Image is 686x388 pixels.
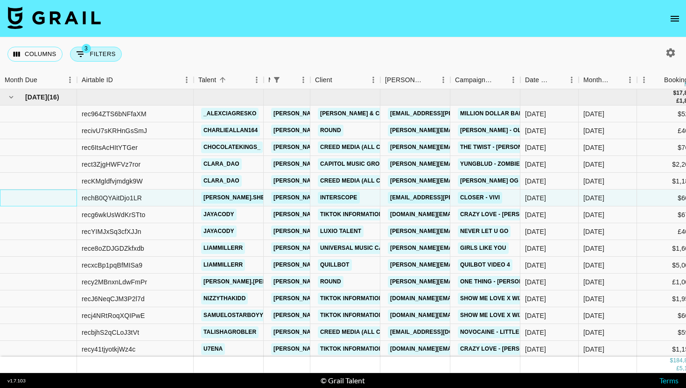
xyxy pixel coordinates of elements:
[198,71,216,89] div: Talent
[525,126,546,135] div: 23/06/2025
[458,242,509,254] a: girls like you
[201,293,248,304] a: nizzythakidd
[318,293,467,304] a: TikTok Information Technologies UK Limited
[315,71,332,89] div: Client
[525,261,546,270] div: 09/06/2025
[525,109,546,119] div: 23/06/2025
[385,71,423,89] div: [PERSON_NAME]
[271,108,423,120] a: [PERSON_NAME][EMAIL_ADDRESS][DOMAIN_NAME]
[271,192,423,204] a: [PERSON_NAME][EMAIL_ADDRESS][DOMAIN_NAME]
[676,365,679,373] div: £
[525,143,546,152] div: 30/06/2025
[506,73,520,87] button: Menu
[583,193,604,203] div: Jun '25
[458,259,512,271] a: quilbot video 4
[5,91,18,104] button: hide children
[458,310,596,321] a: Show Me Love x wizthemc & bees.n.honey
[388,125,540,136] a: [PERSON_NAME][EMAIL_ADDRESS][DOMAIN_NAME]
[271,293,423,304] a: [PERSON_NAME][EMAIL_ADDRESS][DOMAIN_NAME]
[318,158,390,170] a: Capitol Music Group
[458,175,543,187] a: [PERSON_NAME] og sound
[458,158,570,170] a: YUNGBLUD - Zombie X @dalceneya
[271,125,423,136] a: [PERSON_NAME][EMAIL_ADDRESS][DOMAIN_NAME]
[318,326,415,338] a: Creed Media (All Campaigns)
[201,141,263,153] a: chocolatekings_
[458,125,549,136] a: [PERSON_NAME] - Old Phone
[583,143,604,152] div: Jun '25
[583,311,604,320] div: Jun '25
[455,71,493,89] div: Campaign (Type)
[637,73,651,87] button: Menu
[82,311,145,320] div: recj4NRtRoqXQIPwE
[321,376,365,385] div: © Grail Talent
[7,378,26,384] div: v 1.7.103
[583,328,604,337] div: Jun '25
[82,126,147,135] div: recivU7sKRHnGsSmJ
[318,209,467,220] a: TikTok Information Technologies UK Limited
[82,244,144,253] div: rece8oZDJGDZkfxdb
[583,176,604,186] div: Jun '25
[82,210,145,219] div: recg6wkUsWdKrSTto
[388,108,540,120] a: [EMAIL_ADDRESS][PERSON_NAME][DOMAIN_NAME]
[583,294,604,303] div: Jun '25
[271,326,423,338] a: [PERSON_NAME][EMAIL_ADDRESS][DOMAIN_NAME]
[201,175,242,187] a: clara_dao
[201,209,237,220] a: jayacody
[113,73,126,86] button: Sort
[458,209,607,220] a: Crazy Love - [PERSON_NAME] x [PERSON_NAME]
[458,276,547,288] a: One thing - [PERSON_NAME]
[583,277,604,287] div: Jun '25
[665,9,684,28] button: open drawer
[194,71,264,89] div: Talent
[271,259,423,271] a: [PERSON_NAME][EMAIL_ADDRESS][DOMAIN_NAME]
[676,97,679,105] div: £
[458,326,542,338] a: NOVOCAINE - little image
[583,71,610,89] div: Month Due
[525,71,552,89] div: Date Created
[271,343,423,355] a: [PERSON_NAME][EMAIL_ADDRESS][DOMAIN_NAME]
[82,227,141,236] div: recYIMJxSq3cfXJJn
[520,71,579,89] div: Date Created
[283,73,296,86] button: Sort
[82,328,139,337] div: recbjhS2qCLoJ3tVt
[82,176,143,186] div: recKMgldfvjmdgk9W
[458,141,546,153] a: The Twist - [PERSON_NAME]
[271,310,423,321] a: [PERSON_NAME][EMAIL_ADDRESS][DOMAIN_NAME]
[82,294,145,303] div: recJ6NeqCJM3P2l7d
[583,345,604,354] div: Jun '25
[670,357,673,365] div: $
[180,73,194,87] button: Menu
[7,47,63,62] button: Select columns
[651,73,664,86] button: Sort
[583,160,604,169] div: Jun '25
[583,244,604,253] div: Jun '25
[82,261,142,270] div: recxcBp1pqBfMISa9
[458,293,596,304] a: Show Me Love x wizthemc & bees.n.honey
[388,310,539,321] a: [DOMAIN_NAME][EMAIL_ADDRESS][DOMAIN_NAME]
[77,71,194,89] div: Airtable ID
[201,276,303,288] a: [PERSON_NAME].[PERSON_NAME]
[201,158,242,170] a: clara_dao
[458,192,502,204] a: closer - vivi
[201,242,245,254] a: liammillerr
[201,226,237,237] a: jayacody
[271,209,423,220] a: [PERSON_NAME][EMAIL_ADDRESS][DOMAIN_NAME]
[82,71,113,89] div: Airtable ID
[659,376,679,385] a: Terms
[525,345,546,354] div: 03/06/2025
[565,73,579,87] button: Menu
[458,108,641,120] a: Million Dollar Baby x [PERSON_NAME] “Meme” Campaign
[525,176,546,186] div: 23/06/2025
[388,192,540,204] a: [EMAIL_ADDRESS][PERSON_NAME][DOMAIN_NAME]
[82,143,138,152] div: rec6ItsAcHItYTGer
[37,73,50,86] button: Sort
[318,242,402,254] a: Universal Music Canada
[82,160,140,169] div: rect3ZjgHWFVz7ror
[271,242,423,254] a: [PERSON_NAME][EMAIL_ADDRESS][DOMAIN_NAME]
[388,343,539,355] a: [DOMAIN_NAME][EMAIL_ADDRESS][DOMAIN_NAME]
[82,44,91,53] span: 3
[318,175,415,187] a: Creed Media (All Campaigns)
[388,158,540,170] a: [PERSON_NAME][EMAIL_ADDRESS][DOMAIN_NAME]
[388,209,539,220] a: [DOMAIN_NAME][EMAIL_ADDRESS][DOMAIN_NAME]
[388,259,540,271] a: [PERSON_NAME][EMAIL_ADDRESS][DOMAIN_NAME]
